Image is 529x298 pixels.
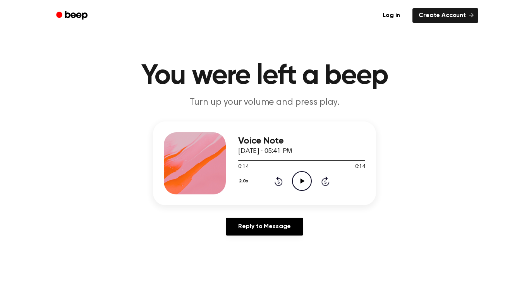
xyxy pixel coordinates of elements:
span: 0:14 [355,163,365,171]
span: 0:14 [238,163,248,171]
a: Reply to Message [226,218,303,236]
h1: You were left a beep [66,62,463,90]
h3: Voice Note [238,136,365,146]
a: Beep [51,8,94,23]
p: Turn up your volume and press play. [116,96,413,109]
a: Log in [375,7,408,24]
a: Create Account [412,8,478,23]
span: [DATE] · 05:41 PM [238,148,292,155]
button: 2.0x [238,175,251,188]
